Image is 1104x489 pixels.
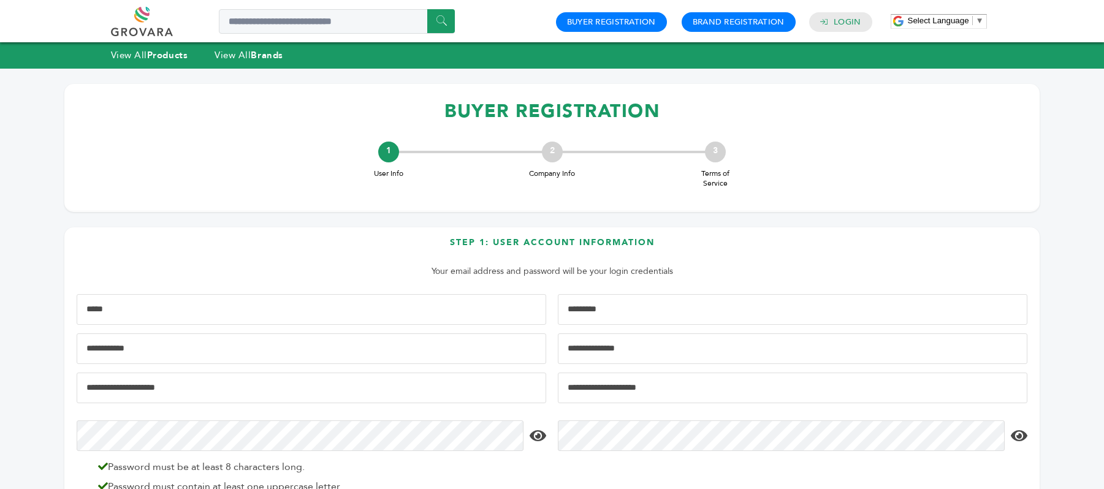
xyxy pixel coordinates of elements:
[705,142,726,162] div: 3
[691,169,740,189] span: Terms of Service
[219,9,455,34] input: Search a product or brand...
[364,169,413,179] span: User Info
[77,294,546,325] input: First Name*
[908,16,969,25] span: Select Language
[77,333,546,364] input: Mobile Phone Number
[693,17,785,28] a: Brand Registration
[908,16,984,25] a: Select Language​
[215,49,283,61] a: View AllBrands
[251,49,283,61] strong: Brands
[83,264,1021,279] p: Your email address and password will be your login credentials
[558,333,1027,364] input: Job Title*
[558,420,1005,451] input: Confirm Password*
[558,294,1027,325] input: Last Name*
[542,142,563,162] div: 2
[834,17,861,28] a: Login
[378,142,399,162] div: 1
[558,373,1027,403] input: Confirm Email Address*
[147,49,188,61] strong: Products
[77,420,523,451] input: Password*
[111,49,188,61] a: View AllProducts
[77,93,1027,129] h1: BUYER REGISTRATION
[92,460,543,474] li: Password must be at least 8 characters long.
[976,16,984,25] span: ▼
[77,373,546,403] input: Email Address*
[528,169,577,179] span: Company Info
[567,17,656,28] a: Buyer Registration
[77,237,1027,258] h3: Step 1: User Account Information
